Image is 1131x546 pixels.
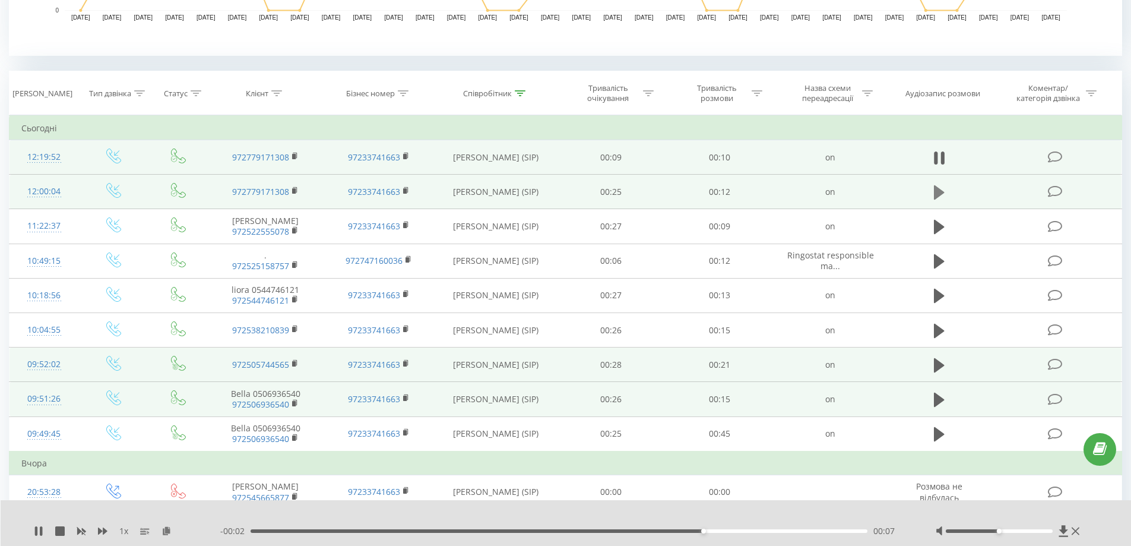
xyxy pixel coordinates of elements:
[209,278,322,313] td: liora 0544746121
[9,452,1122,475] td: Вчора
[21,180,67,203] div: 12:00:04
[791,14,810,21] text: [DATE]
[348,186,400,197] a: 97233741663
[348,428,400,439] a: 97233741663
[666,313,774,348] td: 00:15
[635,14,654,21] text: [DATE]
[557,313,666,348] td: 00:26
[557,209,666,244] td: 00:27
[232,260,289,272] a: 972525158757
[89,89,131,99] div: Тип дзвінка
[760,14,779,21] text: [DATE]
[103,14,122,21] text: [DATE]
[541,14,560,21] text: [DATE]
[509,14,528,21] text: [DATE]
[322,14,341,21] text: [DATE]
[197,14,216,21] text: [DATE]
[557,382,666,416] td: 00:26
[232,433,289,444] a: 972506936540
[232,295,289,306] a: 972544746121
[348,324,400,336] a: 97233741663
[1010,14,1029,21] text: [DATE]
[246,89,268,99] div: Клієнт
[21,318,67,342] div: 10:04:55
[774,209,886,244] td: on
[905,89,980,99] div: Аудіозапис розмови
[916,481,962,503] span: Розмова не відбулась
[774,313,886,348] td: on
[435,313,557,348] td: [PERSON_NAME] (SIP)
[557,140,666,175] td: 00:09
[21,214,67,238] div: 11:22:37
[259,14,278,21] text: [DATE]
[979,14,998,21] text: [DATE]
[21,481,67,504] div: 20:53:28
[666,140,774,175] td: 00:10
[557,348,666,382] td: 00:28
[478,14,497,21] text: [DATE]
[209,244,322,278] td: .
[384,14,403,21] text: [DATE]
[71,14,90,21] text: [DATE]
[55,7,59,14] text: 0
[353,14,372,21] text: [DATE]
[435,209,557,244] td: [PERSON_NAME] (SIP)
[435,244,557,278] td: [PERSON_NAME] (SIP)
[220,525,251,537] span: - 00:02
[1041,14,1060,21] text: [DATE]
[1013,83,1083,103] div: Коментар/категорія дзвінка
[774,416,886,452] td: on
[822,14,841,21] text: [DATE]
[348,359,400,370] a: 97233741663
[557,475,666,509] td: 00:00
[774,348,886,382] td: on
[348,220,400,232] a: 97233741663
[209,416,322,452] td: Bella 0506936540
[885,14,904,21] text: [DATE]
[666,348,774,382] td: 00:21
[774,140,886,175] td: on
[666,14,685,21] text: [DATE]
[685,83,749,103] div: Тривалість розмови
[164,89,188,99] div: Статус
[232,152,289,163] a: 972779171308
[948,14,967,21] text: [DATE]
[463,89,512,99] div: Співробітник
[666,209,774,244] td: 00:09
[435,278,557,313] td: [PERSON_NAME] (SIP)
[435,348,557,382] td: [PERSON_NAME] (SIP)
[557,175,666,209] td: 00:25
[666,278,774,313] td: 00:13
[232,226,289,237] a: 972522555078
[21,422,67,446] div: 09:49:45
[209,209,322,244] td: [PERSON_NAME]
[290,14,309,21] text: [DATE]
[165,14,184,21] text: [DATE]
[435,140,557,175] td: [PERSON_NAME] (SIP)
[435,175,557,209] td: [PERSON_NAME] (SIP)
[348,152,400,163] a: 97233741663
[21,250,67,273] div: 10:49:15
[728,14,747,21] text: [DATE]
[9,116,1122,140] td: Сьогодні
[796,83,859,103] div: Назва схеми переадресації
[701,529,706,534] div: Accessibility label
[346,89,395,99] div: Бізнес номер
[557,244,666,278] td: 00:06
[774,175,886,209] td: on
[666,175,774,209] td: 00:12
[576,83,640,103] div: Тривалість очікування
[346,255,403,266] a: 972747160036
[557,278,666,313] td: 00:27
[603,14,622,21] text: [DATE]
[447,14,466,21] text: [DATE]
[917,14,936,21] text: [DATE]
[21,353,67,376] div: 09:52:02
[666,475,774,509] td: 00:00
[232,186,289,197] a: 972779171308
[435,475,557,509] td: [PERSON_NAME] (SIP)
[21,284,67,307] div: 10:18:56
[774,382,886,416] td: on
[997,529,1002,534] div: Accessibility label
[787,250,874,272] span: Ringostat responsible ma...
